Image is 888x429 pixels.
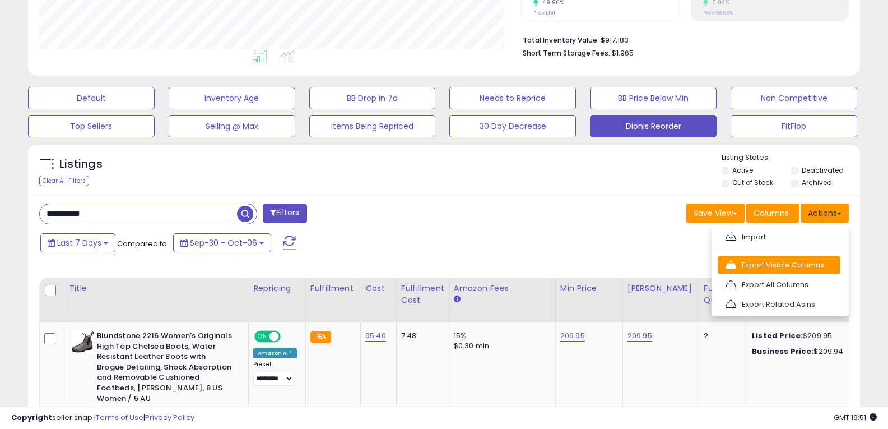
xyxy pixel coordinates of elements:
[718,276,840,293] a: Export All Columns
[255,332,269,342] span: ON
[401,283,444,306] div: Fulfillment Cost
[253,348,297,358] div: Amazon AI *
[454,283,551,294] div: Amazon Fees
[752,331,845,341] div: $209.95
[309,87,436,109] button: BB Drop in 7d
[190,237,257,248] span: Sep-30 - Oct-06
[752,330,803,341] b: Listed Price:
[704,331,738,341] div: 2
[57,237,101,248] span: Last 7 Days
[454,331,547,341] div: 15%
[722,153,860,163] p: Listing States:
[718,256,840,274] a: Export Visible Columns
[523,48,610,58] b: Short Term Storage Fees:
[310,331,331,343] small: FBA
[11,413,194,423] div: seller snap | |
[533,10,555,16] small: Prev: 1,131
[731,115,857,137] button: FitFlop
[40,233,115,252] button: Last 7 Days
[39,176,89,186] div: Clear All Filters
[309,115,436,137] button: Items Being Repriced
[310,283,356,294] div: Fulfillment
[169,115,295,137] button: Selling @ Max
[365,330,386,342] a: 95.40
[731,87,857,109] button: Non Competitive
[590,87,717,109] button: BB Price Below Min
[253,361,297,386] div: Preset:
[401,331,440,341] div: 7.48
[263,204,306,223] button: Filters
[279,332,297,342] span: OFF
[732,165,753,175] label: Active
[802,178,832,187] label: Archived
[253,283,301,294] div: Repricing
[523,33,840,46] li: $917,183
[59,156,103,172] h5: Listings
[718,228,840,246] a: Import
[69,283,244,294] div: Title
[732,178,773,187] label: Out of Stock
[752,346,813,357] b: Business Price:
[834,412,877,423] span: 2025-10-14 19:51 GMT
[11,412,52,423] strong: Copyright
[449,115,576,137] button: 30 Day Decrease
[145,412,194,423] a: Privacy Policy
[627,283,694,294] div: [PERSON_NAME]
[718,296,840,313] a: Export Related Asins
[560,283,618,294] div: Min Price
[449,87,576,109] button: Needs to Reprice
[96,412,143,423] a: Terms of Use
[754,207,789,219] span: Columns
[169,87,295,109] button: Inventory Age
[590,115,717,137] button: Dionis Reorder
[454,294,461,305] small: Amazon Fees.
[802,165,844,175] label: Deactivated
[28,115,155,137] button: Top Sellers
[752,347,845,357] div: $209.94
[627,330,652,342] a: 209.95
[173,233,271,252] button: Sep-30 - Oct-06
[28,87,155,109] button: Default
[746,204,799,223] button: Columns
[97,331,233,407] b: Blundstone 2216 Women's Originals High Top Chelsea Boots, Water Resistant Leather Boots with Brog...
[801,204,849,223] button: Actions
[704,283,742,306] div: Fulfillable Quantity
[703,10,733,16] small: Prev: 68.63%
[117,238,169,249] span: Compared to:
[686,204,745,223] button: Save View
[72,331,94,353] img: 41tfW0ak-WL._SL40_.jpg
[560,330,585,342] a: 209.95
[523,35,599,45] b: Total Inventory Value:
[365,283,392,294] div: Cost
[612,48,634,58] span: $1,965
[454,341,547,351] div: $0.30 min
